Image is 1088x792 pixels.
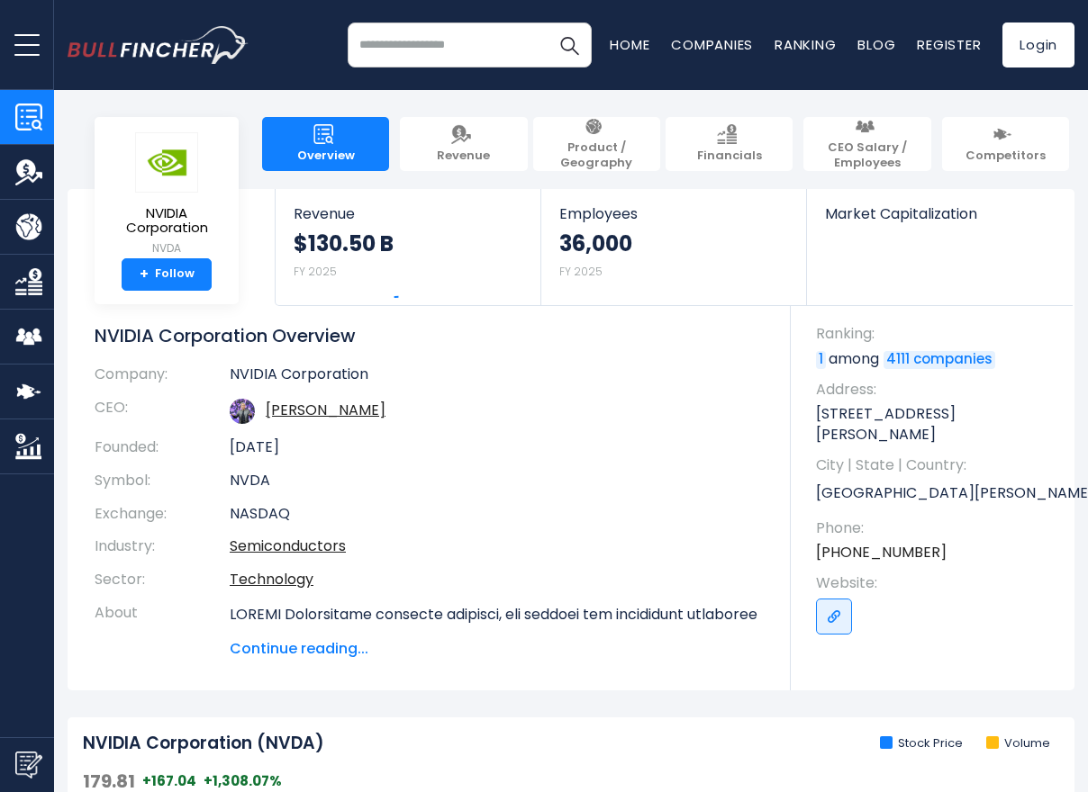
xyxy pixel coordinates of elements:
a: Go to link [816,598,852,634]
p: among [816,349,1056,369]
span: Employees [559,205,788,222]
span: Continue reading... [230,638,764,660]
a: Competitors [942,117,1069,171]
small: FY 2025 [559,264,603,279]
th: Symbol: [95,464,230,498]
span: Financials [697,148,762,164]
a: Market Capitalization [807,189,1073,253]
span: City | State | Country: [816,455,1056,475]
span: Market Capitalization [825,205,1055,222]
a: Register [917,35,981,54]
a: 4111 companies [884,351,995,369]
th: Exchange: [95,498,230,531]
span: +1,308.07% [204,772,282,790]
a: Login [1002,22,1074,67]
p: [GEOGRAPHIC_DATA][PERSON_NAME] | [GEOGRAPHIC_DATA] | US [816,481,1056,508]
a: Product / Geography [533,117,660,171]
small: FY 2025 [294,264,337,279]
a: Technology [230,569,313,589]
strong: 36,000 [559,229,632,257]
th: CEO: [95,391,230,431]
a: Companies [671,35,753,54]
a: Employees 36,000 FY 2025 [541,189,806,305]
img: bullfincher logo [68,26,249,65]
button: Search [547,22,592,67]
a: Financials [666,117,793,171]
th: Sector: [95,563,230,597]
td: NASDAQ [230,498,764,531]
img: jensen-huang.jpg [230,399,255,424]
td: NVDA [230,464,764,498]
h2: NVIDIA Corporation (NVDA) [83,733,324,755]
span: NVIDIA Corporation [109,206,224,236]
li: Stock Price [880,736,963,751]
a: Home [610,35,649,54]
th: Founded: [95,431,230,464]
a: NVIDIA Corporation NVDA [108,131,225,258]
th: About [95,597,230,660]
span: CEO Salary / Employees [812,140,921,171]
span: Ranking: [816,324,1056,344]
a: [PHONE_NUMBER] [816,543,947,562]
a: 1 [816,351,826,369]
span: Product / Geography [542,140,651,171]
li: Volume [986,736,1050,751]
a: Go to homepage [68,26,249,65]
a: Blog [857,35,895,54]
th: Company: [95,365,230,391]
span: Competitors [966,148,1046,164]
strong: $130.50 B [294,229,394,257]
span: +167.04 [142,772,196,790]
th: Industry: [95,530,230,563]
a: Ranking [775,35,836,54]
span: Address: [816,380,1056,400]
small: NVDA [109,240,224,256]
td: NVIDIA Corporation [230,365,764,391]
td: [DATE] [230,431,764,464]
a: Revenue $130.50 B FY 2025 [276,189,540,305]
h1: NVIDIA Corporation Overview [95,324,764,347]
span: Revenue [294,205,522,222]
a: CEO Salary / Employees [803,117,930,171]
a: ceo [266,400,385,420]
a: Overview [262,117,389,171]
span: Overview [297,148,355,164]
strong: + [140,266,149,283]
span: Revenue [437,148,490,164]
a: Semiconductors [230,535,346,556]
p: [STREET_ADDRESS][PERSON_NAME] [816,404,1056,445]
a: Revenue [400,117,527,171]
a: +Follow [122,258,212,291]
span: Phone: [816,518,1056,538]
span: Website: [816,573,1056,593]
